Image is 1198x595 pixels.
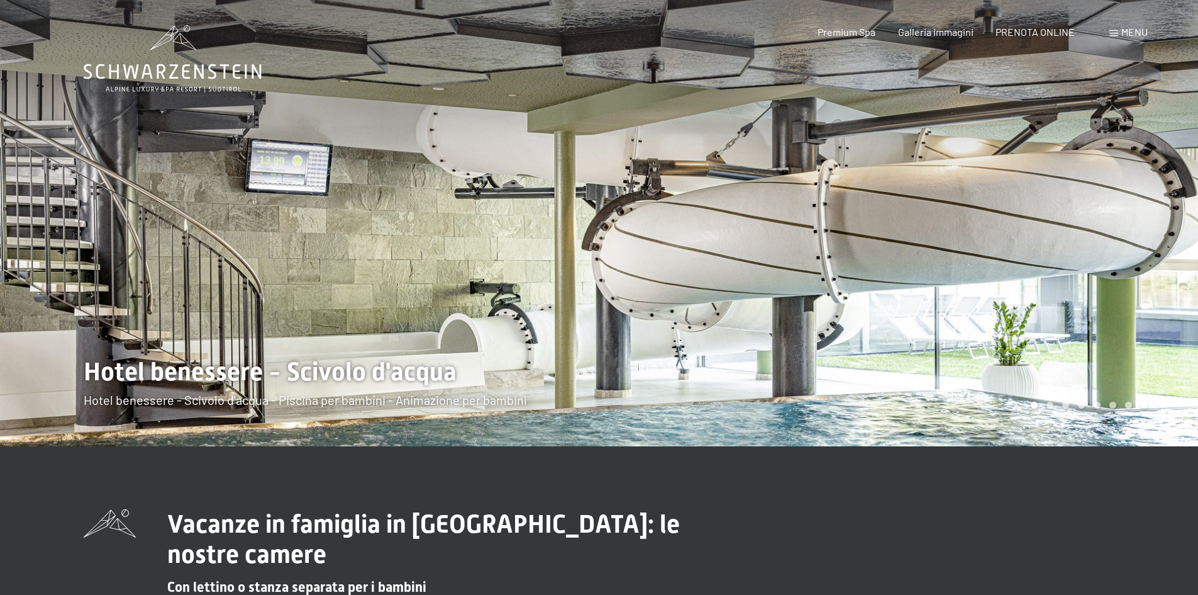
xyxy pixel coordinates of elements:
[1046,402,1053,409] div: Carousel Page 2
[1078,402,1085,409] div: Carousel Page 4
[1026,402,1148,409] div: Carousel Pagination
[818,26,875,38] a: Premium Spa
[996,26,1075,38] a: PRENOTA ONLINE
[1062,402,1069,409] div: Carousel Page 3
[1031,402,1038,409] div: Carousel Page 1 (Current Slide)
[167,509,680,569] span: Vacanze in famiglia in [GEOGRAPHIC_DATA]: le nostre camere
[1109,402,1116,409] div: Carousel Page 6
[1125,402,1132,409] div: Carousel Page 7
[1094,402,1101,409] div: Carousel Page 5
[1121,26,1148,38] span: Menu
[167,579,426,595] span: Con lettino o stanza separata per i bambini
[1141,402,1148,409] div: Carousel Page 8
[898,26,973,38] a: Galleria immagini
